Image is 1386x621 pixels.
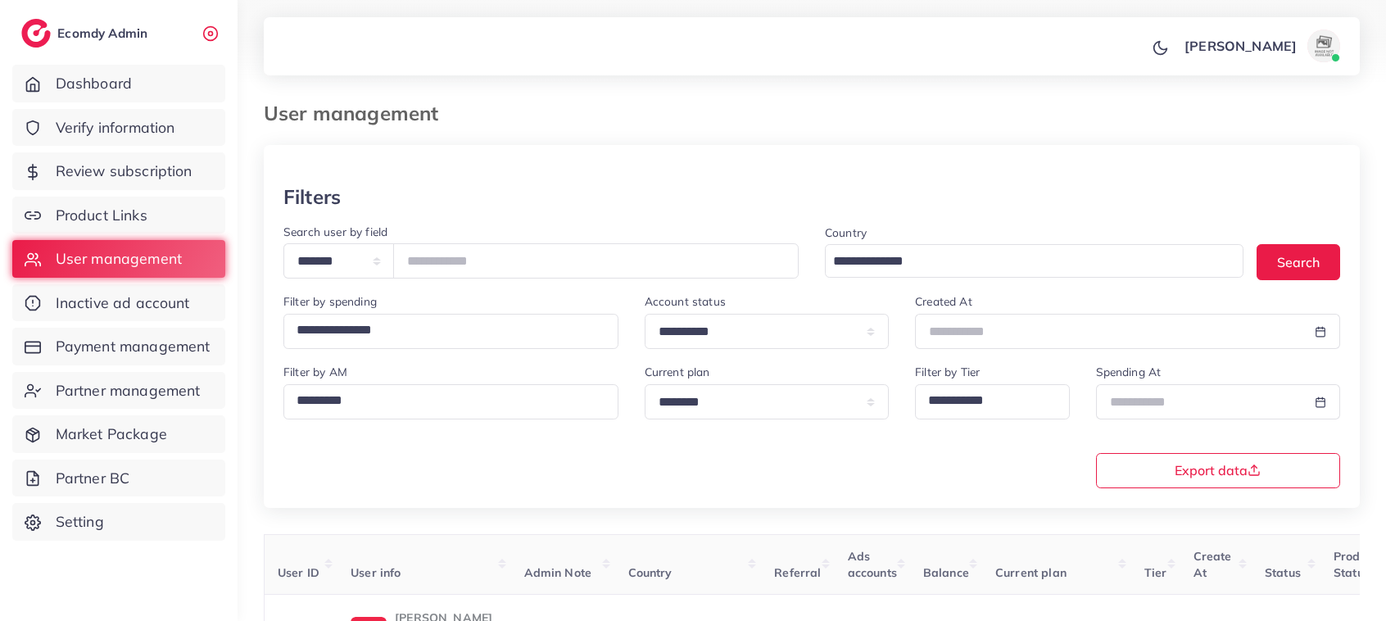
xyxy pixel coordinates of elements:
a: Dashboard [12,65,225,102]
span: Product Status [1334,549,1377,580]
span: Admin Note [524,565,592,580]
span: Partner BC [56,468,130,489]
a: [PERSON_NAME]avatar [1175,29,1347,62]
h3: Filters [283,185,341,209]
a: Verify information [12,109,225,147]
a: logoEcomdy Admin [21,19,152,48]
span: Payment management [56,336,211,357]
div: Search for option [915,384,1069,419]
label: Filter by AM [283,364,347,380]
span: Export data [1175,464,1261,477]
a: User management [12,240,225,278]
a: Review subscription [12,152,225,190]
h3: User management [264,102,451,125]
span: Setting [56,511,104,533]
a: Inactive ad account [12,284,225,322]
span: Ads accounts [848,549,897,580]
span: User ID [278,565,319,580]
label: Search user by field [283,224,387,240]
label: Created At [915,293,972,310]
label: Filter by spending [283,293,377,310]
span: Create At [1193,549,1232,580]
span: Current plan [995,565,1067,580]
span: Dashboard [56,73,132,94]
input: Search for option [291,316,597,345]
img: avatar [1307,29,1340,62]
label: Country [825,224,867,241]
span: Status [1265,565,1301,580]
div: Search for option [825,244,1243,278]
input: Search for option [291,387,597,415]
p: [PERSON_NAME] [1184,36,1297,56]
input: Search for option [827,249,1222,274]
a: Partner management [12,372,225,410]
a: Setting [12,503,225,541]
button: Export data [1096,453,1341,488]
a: Product Links [12,197,225,234]
span: Verify information [56,117,175,138]
button: Search [1257,244,1340,279]
span: User management [56,248,182,270]
input: Search for option [922,387,1048,415]
span: Partner management [56,380,201,401]
span: Inactive ad account [56,292,190,314]
a: Market Package [12,415,225,453]
span: Referral [774,565,821,580]
div: Search for option [283,314,618,349]
span: Product Links [56,205,147,226]
label: Account status [645,293,726,310]
span: Review subscription [56,161,192,182]
div: Search for option [283,384,618,419]
a: Payment management [12,328,225,365]
span: Tier [1144,565,1167,580]
label: Filter by Tier [915,364,980,380]
label: Spending At [1096,364,1162,380]
span: Market Package [56,424,167,445]
span: User info [351,565,401,580]
h2: Ecomdy Admin [57,25,152,41]
span: Balance [923,565,969,580]
label: Current plan [645,364,710,380]
a: Partner BC [12,460,225,497]
img: logo [21,19,51,48]
span: Country [628,565,673,580]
